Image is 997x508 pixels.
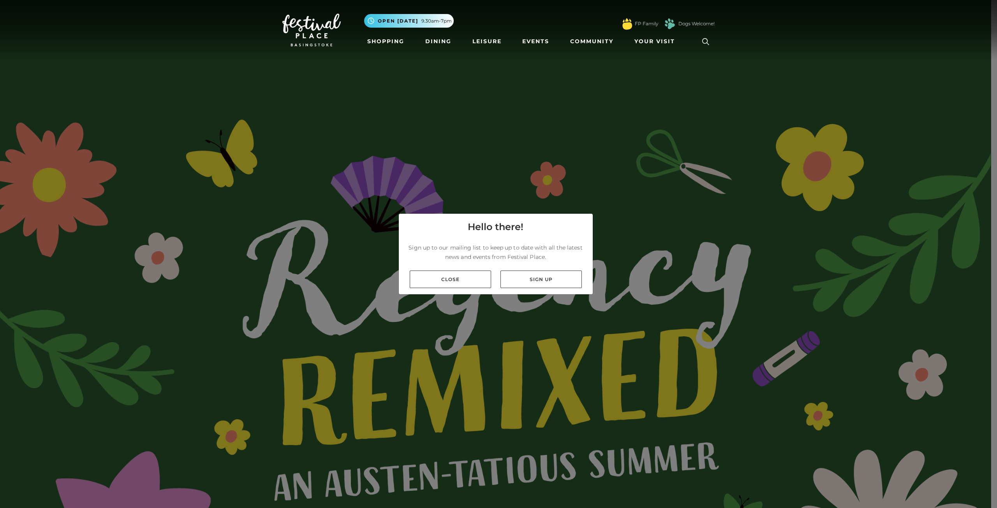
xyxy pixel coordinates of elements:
[468,220,523,234] h4: Hello there!
[422,34,454,49] a: Dining
[519,34,552,49] a: Events
[500,271,582,288] a: Sign up
[421,18,452,25] span: 9.30am-7pm
[378,18,418,25] span: Open [DATE]
[635,20,658,27] a: FP Family
[405,243,587,262] p: Sign up to our mailing list to keep up to date with all the latest news and events from Festival ...
[364,14,454,28] button: Open [DATE] 9.30am-7pm
[567,34,617,49] a: Community
[282,14,341,46] img: Festival Place Logo
[410,271,491,288] a: Close
[634,37,675,46] span: Your Visit
[631,34,682,49] a: Your Visit
[678,20,715,27] a: Dogs Welcome!
[364,34,407,49] a: Shopping
[469,34,505,49] a: Leisure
